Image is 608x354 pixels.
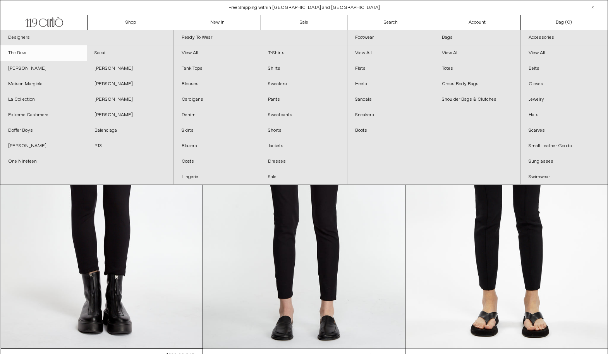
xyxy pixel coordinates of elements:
a: Denim [174,107,260,123]
a: Shop [88,15,174,30]
a: T-Shirts [260,45,347,61]
a: Gloves [521,76,608,92]
a: Ready To Wear [174,30,347,45]
a: Hats [521,107,608,123]
a: View All [434,45,520,61]
a: Shirts [260,61,347,76]
span: ) [567,19,572,26]
a: [PERSON_NAME] [87,76,173,92]
a: Bag () [521,15,608,30]
a: Tank Tops [174,61,260,76]
a: View All [521,45,608,61]
a: Small Leather Goods [521,138,608,154]
a: New In [174,15,261,30]
span: 0 [567,19,570,26]
a: Sneakers [347,107,434,123]
a: Skirts [174,123,260,138]
a: [PERSON_NAME] [0,61,87,76]
a: View All [174,45,260,61]
a: R13 [87,138,173,154]
a: Accessories [521,30,608,45]
a: Cross Body Bags [434,76,520,92]
img: Woolworth Pant [1,45,203,348]
a: Maison Margiela [0,76,87,92]
a: The Row [0,45,87,61]
a: [PERSON_NAME] [87,92,173,107]
a: La Collection [0,92,87,107]
a: Account [434,15,521,30]
a: [PERSON_NAME] [87,61,173,76]
a: Blouses [174,76,260,92]
a: Scarves [521,123,608,138]
a: Search [347,15,434,30]
a: Swimwear [521,169,608,185]
a: [PERSON_NAME] [0,138,87,154]
a: Footwear [347,30,434,45]
img: The Row Cosso Pant [405,45,608,349]
a: Blazers [174,138,260,154]
a: Belts [521,61,608,76]
a: Coats [174,154,260,169]
a: Doffer Boys [0,123,87,138]
a: Cardigans [174,92,260,107]
a: Sandals [347,92,434,107]
a: Extreme Cashmere [0,107,87,123]
a: Jackets [260,138,347,154]
a: Pants [260,92,347,107]
a: Sweatpants [260,107,347,123]
a: Heels [347,76,434,92]
a: [PERSON_NAME] [87,107,173,123]
a: Shoulder Bags & Clutches [434,92,520,107]
a: Sale [261,15,348,30]
img: The Row Woolworth Pant [203,45,405,349]
a: View All [347,45,434,61]
a: Balenciaga [87,123,173,138]
a: Sale [260,169,347,185]
a: Totes [434,61,520,76]
a: Sacai [87,45,173,61]
a: Shorts [260,123,347,138]
a: Flats [347,61,434,76]
a: One Nineteen [0,154,87,169]
a: Sweaters [260,76,347,92]
a: Bags [434,30,520,45]
a: Designers [0,30,173,45]
a: Jewelry [521,92,608,107]
a: Free Shipping within [GEOGRAPHIC_DATA] and [GEOGRAPHIC_DATA] [228,5,380,11]
a: Lingerie [174,169,260,185]
a: Sunglasses [521,154,608,169]
a: Dresses [260,154,347,169]
a: Boots [347,123,434,138]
